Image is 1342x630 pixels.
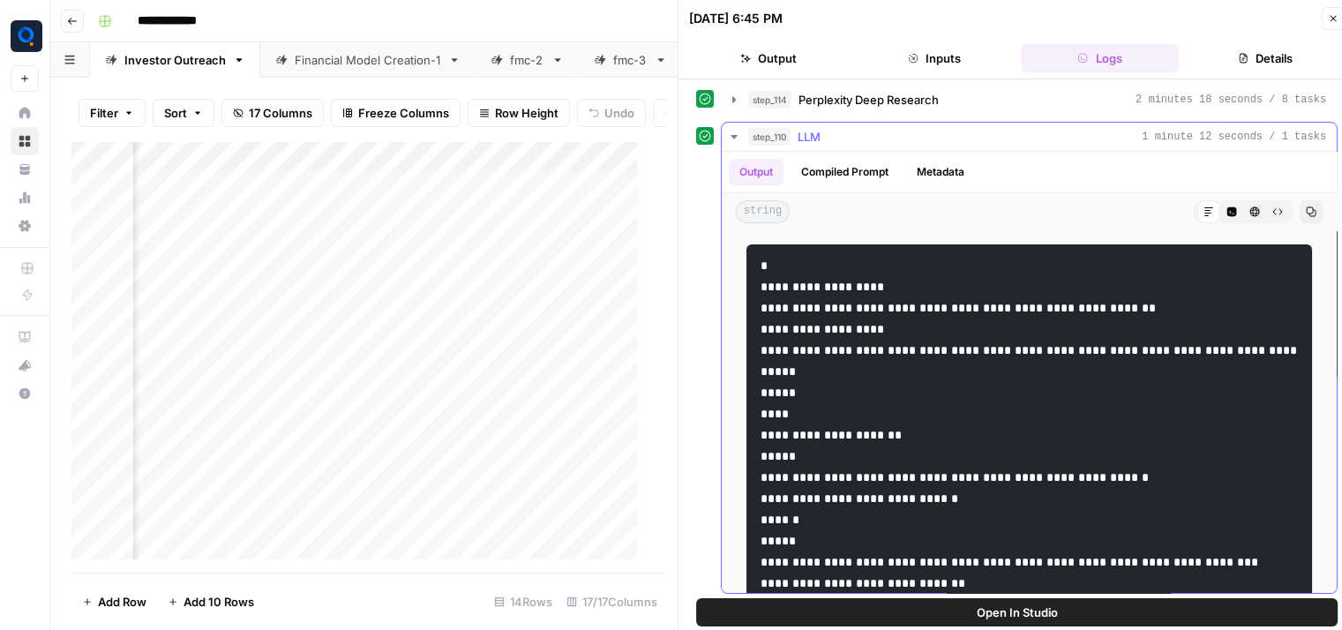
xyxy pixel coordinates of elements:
[696,598,1338,626] button: Open In Studio
[331,99,461,127] button: Freeze Columns
[184,593,254,611] span: Add 10 Rows
[1021,44,1180,72] button: Logs
[604,104,634,122] span: Undo
[11,127,39,155] a: Browse
[11,323,39,351] a: AirOps Academy
[295,51,441,69] div: Financial Model Creation-1
[495,104,559,122] span: Row Height
[791,159,899,185] button: Compiled Prompt
[476,42,579,78] a: fmc-2
[11,20,42,52] img: Qubit - SEO Logo
[722,152,1337,593] div: 1 minute 12 seconds / 1 tasks
[249,104,312,122] span: 17 Columns
[689,44,848,72] button: Output
[906,159,975,185] button: Metadata
[153,99,214,127] button: Sort
[487,588,559,616] div: 14 Rows
[977,604,1058,621] span: Open In Studio
[358,104,449,122] span: Freeze Columns
[260,42,476,78] a: Financial Model Creation-1
[11,351,39,379] button: What's new?
[11,14,39,58] button: Workspace: Qubit - SEO
[71,588,157,616] button: Add Row
[11,184,39,212] a: Usage
[124,51,226,69] div: Investor Outreach
[689,10,783,27] div: [DATE] 6:45 PM
[157,588,265,616] button: Add 10 Rows
[559,588,664,616] div: 17/17 Columns
[221,99,324,127] button: 17 Columns
[579,42,682,78] a: fmc-3
[90,42,260,78] a: Investor Outreach
[164,104,187,122] span: Sort
[1136,92,1326,108] span: 2 minutes 18 seconds / 8 tasks
[98,593,146,611] span: Add Row
[90,104,118,122] span: Filter
[11,155,39,184] a: Your Data
[798,128,821,146] span: LLM
[468,99,570,127] button: Row Height
[748,91,791,109] span: step_114
[11,212,39,240] a: Settings
[1142,129,1326,145] span: 1 minute 12 seconds / 1 tasks
[722,123,1337,151] button: 1 minute 12 seconds / 1 tasks
[729,159,783,185] button: Output
[79,99,146,127] button: Filter
[11,99,39,127] a: Home
[722,86,1337,114] button: 2 minutes 18 seconds / 8 tasks
[798,91,939,109] span: Perplexity Deep Research
[577,99,646,127] button: Undo
[748,128,791,146] span: step_110
[855,44,1014,72] button: Inputs
[613,51,648,69] div: fmc-3
[11,352,38,379] div: What's new?
[736,200,790,223] span: string
[11,379,39,408] button: Help + Support
[510,51,544,69] div: fmc-2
